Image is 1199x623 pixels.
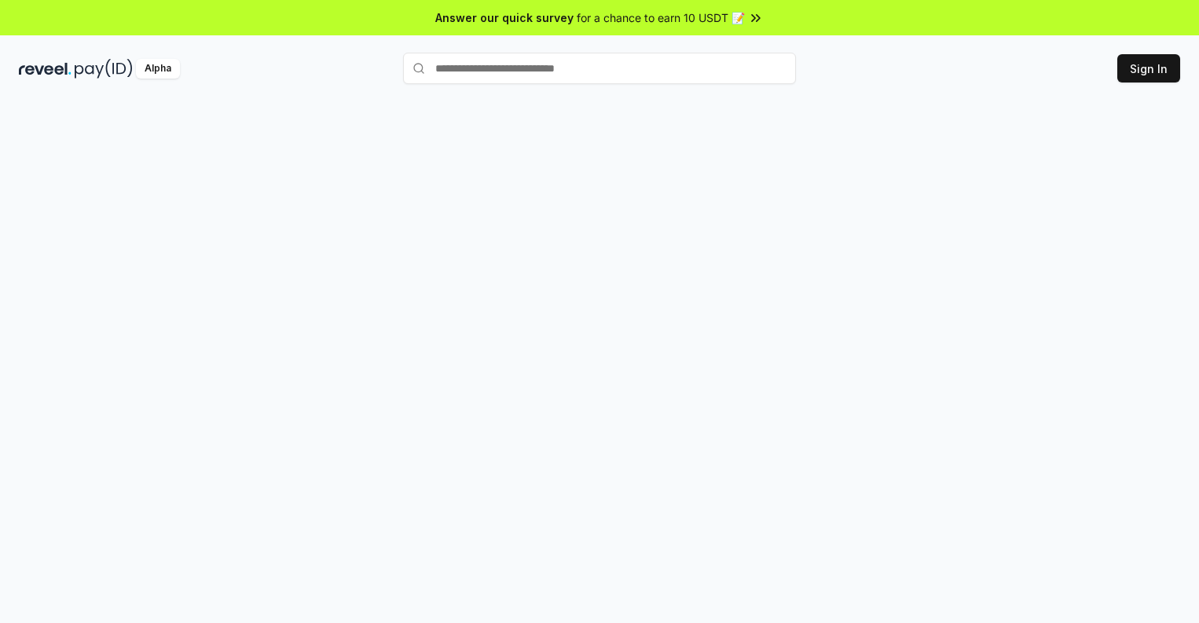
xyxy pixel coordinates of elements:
[75,59,133,79] img: pay_id
[136,59,180,79] div: Alpha
[19,59,71,79] img: reveel_dark
[1117,54,1180,82] button: Sign In
[577,9,745,26] span: for a chance to earn 10 USDT 📝
[435,9,574,26] span: Answer our quick survey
